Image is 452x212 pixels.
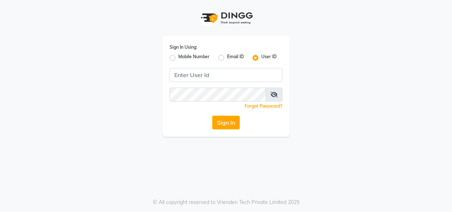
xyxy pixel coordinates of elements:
[170,88,266,101] input: Username
[170,44,197,51] label: Sign In Using:
[170,68,282,82] input: Username
[245,103,282,109] a: Forgot Password?
[212,116,240,129] button: Sign In
[261,53,277,62] label: User ID
[178,53,210,62] label: Mobile Number
[227,53,244,62] label: Email ID
[197,7,255,29] img: logo1.svg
